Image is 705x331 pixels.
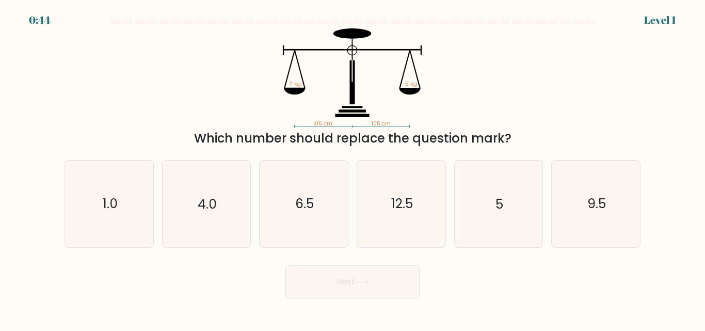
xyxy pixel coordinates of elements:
[372,120,391,128] tspan: 105 cm
[587,195,606,213] text: 9.5
[29,12,51,28] div: 0:44
[285,265,420,298] button: Next
[198,195,217,213] text: 4.0
[290,81,301,88] tspan: ? kg
[405,81,417,88] tspan: 5 kg
[295,195,314,213] text: 6.5
[391,195,413,213] text: 12.5
[314,120,333,128] tspan: 105 cm
[71,129,634,148] div: Which number should replace the question mark?
[495,195,503,213] text: 5
[644,12,676,28] div: Level 1
[102,195,117,213] text: 1.0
